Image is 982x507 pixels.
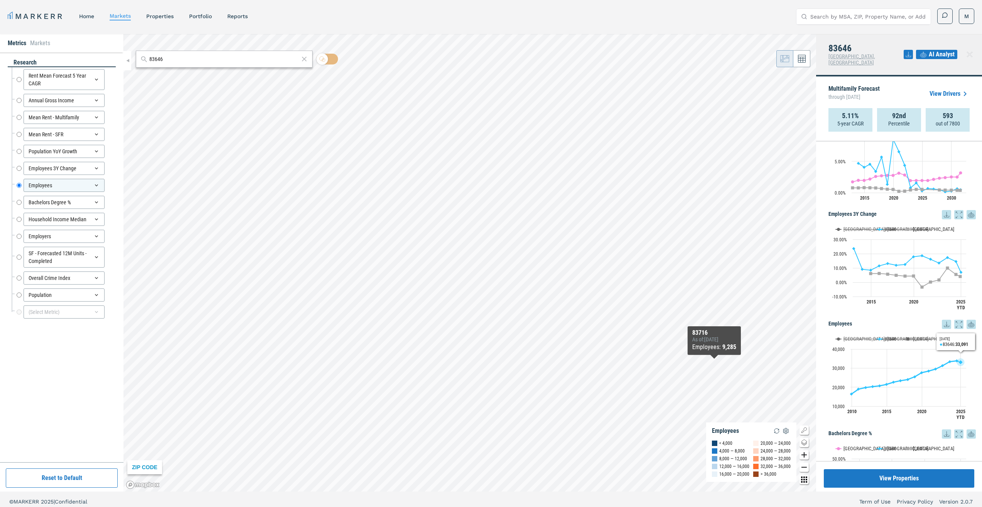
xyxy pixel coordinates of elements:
span: MARKERR [14,499,41,505]
path: Monday, 14 Dec, 18:00, 22,611. 83646. [892,381,895,384]
text: 10,000 [832,404,845,409]
button: Show Boise City, ID [836,336,869,342]
text: 50.00% [832,456,846,462]
path: Tuesday, 14 Dec, 18:00, 0.25. USA. [903,190,906,193]
a: Privacy Policy [897,498,933,505]
path: Saturday, 14 Dec, 18:00, 27,576. 83646. [920,371,923,374]
path: Thursday, 14 Dec, 18:00, 0.41. USA. [944,188,947,192]
span: M [964,12,969,20]
path: Saturday, 14 Dec, 18:00, 9.04. 83646. [861,268,864,271]
path: Wednesday, 14 Dec, 18:00, 3.36. 83646. [874,170,877,173]
path: Friday, 14 Dec, 18:00, 4.33. USA. [904,275,907,278]
path: Friday, 14 Dec, 18:00, 20,276. 83646. [871,385,874,388]
p: out of 7800 [936,120,960,127]
path: Wednesday, 14 Dec, 18:00, 0.43. USA. [909,188,912,192]
button: Show USA [905,336,921,342]
text: 0.00% [835,190,846,196]
path: Wednesday, 14 Dec, 18:00, 31,287. 83646. [941,364,944,367]
path: Wednesday, 14 Dec, 18:00, 13.46. 83646. [938,261,941,265]
div: 28,000 — 32,000 [761,455,791,463]
path: Saturday, 14 Dec, 18:00, 2.75. Boise City, ID. [892,174,895,177]
path: Friday, 14 Dec, 18:00, 25,415. 83646. [913,375,916,378]
path: Saturday, 14 Dec, 18:00, 17.85. 83646. [912,255,915,258]
path: Tuesday, 14 Dec, 18:00, 16.12. 83646. [929,258,932,261]
text: 83646 [885,446,896,451]
div: Overall Crime Index [24,271,105,285]
span: 2025 | [41,499,55,505]
button: Show Boise City, ID [836,226,869,232]
strong: 593 [943,112,953,120]
b: 9,285 [722,343,736,351]
path: Tuesday, 14 Dec, 18:00, 2.3. Boise City, ID. [938,176,941,180]
path: Saturday, 14 Dec, 18:00, 0.76. USA. [857,186,860,189]
path: Friday, 14 Dec, 18:00, 0.55. USA. [886,188,889,191]
p: Percentile [888,120,910,127]
strong: 5.11% [842,112,859,120]
path: Tuesday, 14 Dec, 18:00, 18,970. 83646. [857,388,860,391]
path: Monday, 14 Jul, 19:00, 6.98. 83646. [960,271,963,274]
g: USA, line 3 of 3 with 12 data points. [869,266,962,288]
div: Employees : [692,343,736,352]
a: Mapbox logo [126,480,160,489]
svg: Interactive chart [828,329,970,426]
text: [GEOGRAPHIC_DATA], [GEOGRAPHIC_DATA] [843,446,928,451]
text: 0.00% [836,280,847,285]
input: Search by MSA, ZIP, Property Name, or Address [810,9,926,24]
path: Thursday, 14 Dec, 18:00, 23,996. 83646. [906,378,909,381]
li: Metrics [8,39,26,48]
path: Wednesday, 14 Dec, 18:00, 2.58. Boise City, ID. [874,175,877,178]
path: Wednesday, 14 Dec, 18:00, 1.62. USA. [938,278,941,281]
div: 83716 [692,329,736,336]
path: Saturday, 14 Dec, 18:00, 5.47. USA. [955,273,958,276]
div: ZIP CODE [127,460,162,474]
text: 2015 [867,299,876,305]
a: properties [146,13,174,19]
path: Friday, 14 Dec, 18:00, 2.5. Boise City, ID. [950,175,953,178]
div: Employers [24,230,105,243]
path: Saturday, 14 Dec, 18:00, 1.93. Boise City, ID. [921,179,924,182]
div: > 36,000 [761,470,776,478]
div: 20,000 — 24,000 [761,439,791,447]
path: Thursday, 14 Dec, 18:00, 2.39. Boise City, ID. [944,176,947,179]
path: Sunday, 14 Dec, 18:00, 21,447. 83646. [885,383,888,386]
a: Portfolio [189,13,212,19]
path: Monday, 14 Dec, 18:00, 0.78. USA. [869,186,872,189]
button: Other options map button [799,475,809,484]
text: 10.00% [833,266,847,271]
a: MARKERR [8,11,64,22]
path: Monday, 14 Dec, 18:00, 2.11. Boise City, ID. [932,178,935,181]
text: 2015 [882,409,891,414]
div: < 4,000 [719,439,732,447]
path: Saturday, 14 Dec, 18:00, 14.56. 83646. [955,260,958,263]
div: Mean Rent - Multifamily [24,111,105,124]
button: Show USA [905,226,921,232]
div: Employees 3Y Change [24,162,105,175]
text: 2015 [860,195,869,201]
div: Population YoY Growth. Highcharts interactive chart. [828,110,976,206]
a: markets [110,13,131,19]
text: 20.00% [833,251,847,257]
a: home [79,13,94,19]
div: 24,000 — 28,000 [761,447,791,455]
div: research [8,58,116,67]
div: As of : [DATE] [692,336,736,343]
path: Thursday, 14 Dec, 18:00, 0.52. USA. [915,188,918,191]
path: Wednesday, 14 Dec, 18:00, 5.66. USA. [886,273,889,276]
img: Settings [781,426,791,436]
text: 2025 YTD [956,299,965,310]
path: Sunday, 14 Dec, 18:00, 1.93. Boise City, ID. [926,179,930,182]
strong: 92nd [892,112,906,120]
div: Population [24,288,105,302]
span: AI Analyst [929,50,955,59]
text: 2020 [889,195,898,201]
text: 2025 [918,195,927,201]
span: Confidential [55,499,87,505]
div: 16,000 — 20,000 [719,470,749,478]
div: Employees [24,179,105,192]
text: 30,000 [832,366,845,371]
h5: Bachelors Degree % [828,429,976,439]
path: Sunday, 14 Dec, 18:00, 6.09. USA. [869,272,872,275]
button: Change style map button [799,438,809,447]
path: Sunday, 14 Dec, 18:00, 1.95. Boise City, ID. [863,179,866,182]
div: Employees [712,427,739,435]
